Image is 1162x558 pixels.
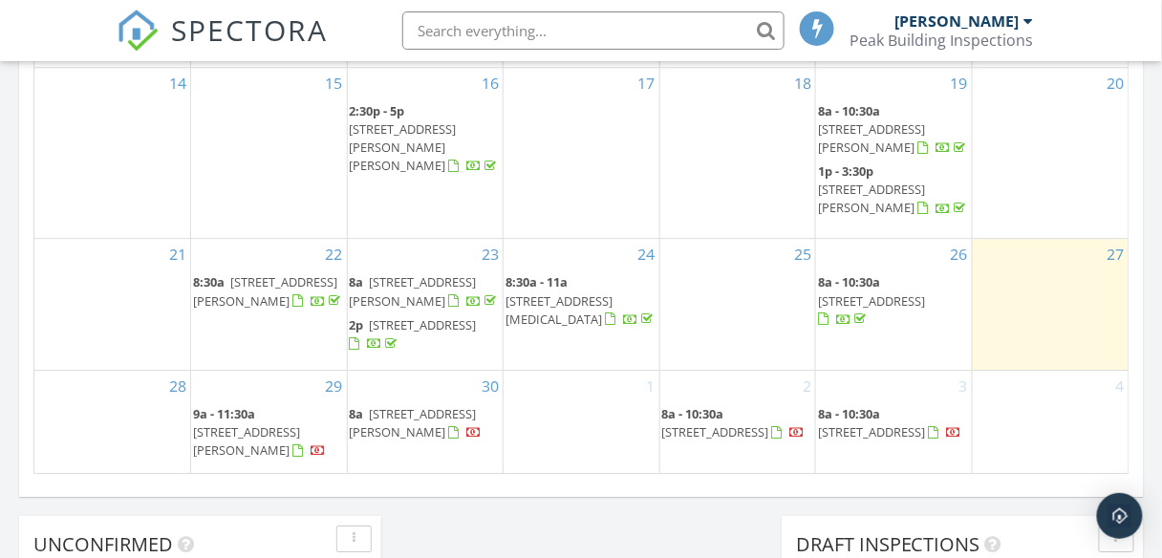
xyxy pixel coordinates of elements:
[350,403,502,444] a: 8a [STREET_ADDRESS][PERSON_NAME]
[504,67,660,239] td: Go to September 17, 2025
[191,239,348,371] td: Go to September 22, 2025
[659,239,816,371] td: Go to September 25, 2025
[117,26,329,66] a: SPECTORA
[350,405,477,440] span: [STREET_ADDRESS][PERSON_NAME]
[193,273,344,309] a: 8:30a [STREET_ADDRESS][PERSON_NAME]
[350,102,405,119] span: 2:30p - 5p
[350,273,501,309] a: 8a [STREET_ADDRESS][PERSON_NAME]
[172,10,329,50] span: SPECTORA
[799,371,815,401] a: Go to October 2, 2025
[193,405,255,422] span: 9a - 11:30a
[350,316,477,352] a: 2p [STREET_ADDRESS]
[1097,493,1143,539] div: Open Intercom Messenger
[350,273,364,290] span: 8a
[662,405,724,422] span: 8a - 10:30a
[1104,239,1129,269] a: Go to September 27, 2025
[193,405,326,459] a: 9a - 11:30a [STREET_ADDRESS][PERSON_NAME]
[972,371,1129,475] td: Go to October 4, 2025
[1104,68,1129,98] a: Go to September 20, 2025
[818,181,925,216] span: [STREET_ADDRESS][PERSON_NAME]
[818,162,969,216] a: 1p - 3:30p [STREET_ADDRESS][PERSON_NAME]
[635,239,659,269] a: Go to September 24, 2025
[478,371,503,401] a: Go to September 30, 2025
[504,239,660,371] td: Go to September 24, 2025
[972,67,1129,239] td: Go to September 20, 2025
[894,11,1019,31] div: [PERSON_NAME]
[818,162,873,180] span: 1p - 3:30p
[947,68,972,98] a: Go to September 19, 2025
[662,405,806,440] a: 8a - 10:30a [STREET_ADDRESS]
[816,371,973,475] td: Go to October 3, 2025
[790,239,815,269] a: Go to September 25, 2025
[34,371,191,475] td: Go to September 28, 2025
[191,371,348,475] td: Go to September 29, 2025
[818,100,970,161] a: 8a - 10:30a [STREET_ADDRESS][PERSON_NAME]
[165,371,190,401] a: Go to September 28, 2025
[662,423,769,440] span: [STREET_ADDRESS]
[506,292,613,328] span: [STREET_ADDRESS][MEDICAL_DATA]
[34,239,191,371] td: Go to September 21, 2025
[350,271,502,312] a: 8a [STREET_ADDRESS][PERSON_NAME]
[816,239,973,371] td: Go to September 26, 2025
[117,10,159,52] img: The Best Home Inspection Software - Spectora
[193,403,345,463] a: 9a - 11:30a [STREET_ADDRESS][PERSON_NAME]
[322,371,347,401] a: Go to September 29, 2025
[165,68,190,98] a: Go to September 14, 2025
[350,273,477,309] span: [STREET_ADDRESS][PERSON_NAME]
[635,68,659,98] a: Go to September 17, 2025
[370,316,477,333] span: [STREET_ADDRESS]
[478,68,503,98] a: Go to September 16, 2025
[322,68,347,98] a: Go to September 15, 2025
[816,67,973,239] td: Go to September 19, 2025
[506,271,657,332] a: 8:30a - 11a [STREET_ADDRESS][MEDICAL_DATA]
[350,314,502,355] a: 2p [STREET_ADDRESS]
[478,239,503,269] a: Go to September 23, 2025
[659,67,816,239] td: Go to September 18, 2025
[34,67,191,239] td: Go to September 14, 2025
[33,531,173,557] span: Unconfirmed
[818,271,970,332] a: 8a - 10:30a [STREET_ADDRESS]
[818,161,970,221] a: 1p - 3:30p [STREET_ADDRESS][PERSON_NAME]
[193,271,345,312] a: 8:30a [STREET_ADDRESS][PERSON_NAME]
[643,371,659,401] a: Go to October 1, 2025
[193,273,337,309] span: [STREET_ADDRESS][PERSON_NAME]
[350,100,502,179] a: 2:30p - 5p [STREET_ADDRESS][PERSON_NAME][PERSON_NAME]
[956,371,972,401] a: Go to October 3, 2025
[350,405,483,440] a: 8a [STREET_ADDRESS][PERSON_NAME]
[193,423,300,459] span: [STREET_ADDRESS][PERSON_NAME]
[350,102,501,175] a: 2:30p - 5p [STREET_ADDRESS][PERSON_NAME][PERSON_NAME]
[790,68,815,98] a: Go to September 18, 2025
[347,67,504,239] td: Go to September 16, 2025
[322,239,347,269] a: Go to September 22, 2025
[947,239,972,269] a: Go to September 26, 2025
[818,102,969,156] a: 8a - 10:30a [STREET_ADDRESS][PERSON_NAME]
[347,371,504,475] td: Go to September 30, 2025
[402,11,785,50] input: Search everything...
[818,102,880,119] span: 8a - 10:30a
[796,531,980,557] span: Draft Inspections
[165,239,190,269] a: Go to September 21, 2025
[818,292,925,310] span: [STREET_ADDRESS]
[350,120,457,174] span: [STREET_ADDRESS][PERSON_NAME][PERSON_NAME]
[818,403,970,444] a: 8a - 10:30a [STREET_ADDRESS]
[850,31,1033,50] div: Peak Building Inspections
[350,405,364,422] span: 8a
[347,239,504,371] td: Go to September 23, 2025
[191,67,348,239] td: Go to September 15, 2025
[818,423,925,440] span: [STREET_ADDRESS]
[506,273,656,327] a: 8:30a - 11a [STREET_ADDRESS][MEDICAL_DATA]
[350,316,364,333] span: 2p
[659,371,816,475] td: Go to October 2, 2025
[504,371,660,475] td: Go to October 1, 2025
[1112,371,1129,401] a: Go to October 4, 2025
[818,405,961,440] a: 8a - 10:30a [STREET_ADDRESS]
[818,273,925,327] a: 8a - 10:30a [STREET_ADDRESS]
[193,273,225,290] span: 8:30a
[818,273,880,290] span: 8a - 10:30a
[818,120,925,156] span: [STREET_ADDRESS][PERSON_NAME]
[506,273,568,290] span: 8:30a - 11a
[818,405,880,422] span: 8a - 10:30a
[662,403,814,444] a: 8a - 10:30a [STREET_ADDRESS]
[972,239,1129,371] td: Go to September 27, 2025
